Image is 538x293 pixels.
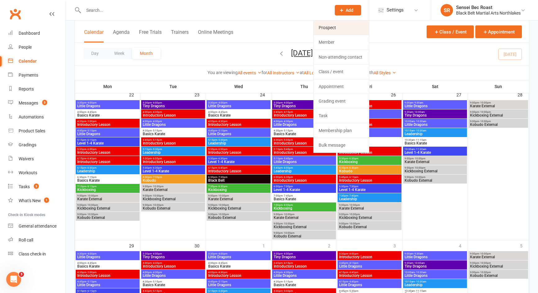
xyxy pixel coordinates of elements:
[273,104,335,108] span: Tiny Dragons
[404,104,466,108] span: Little Dragons
[208,179,269,182] span: Black Belt
[8,40,65,54] a: People
[339,151,400,154] span: Introductory Lesson
[152,185,164,188] span: - 10:00pm
[217,101,227,104] span: - 4:00pm
[337,80,402,93] th: Fri
[414,176,425,179] span: - 10:00pm
[77,166,138,169] span: 6:15pm
[470,104,527,108] span: Karate External
[365,70,374,75] strong: with
[139,29,162,42] button: Free Trials
[273,123,335,127] span: Little Dragons
[8,247,65,261] a: Class kiosk mode
[19,100,38,105] div: Messages
[113,29,130,42] button: Agenda
[75,80,141,93] th: Mon
[413,111,425,113] span: - 10:00am
[208,129,269,132] span: 4:45pm
[314,94,369,108] a: Grading event
[404,113,466,117] span: Tiny Dragons
[152,120,162,123] span: - 4:30pm
[142,120,204,123] span: 4:00pm
[86,185,96,188] span: - 8:15pm
[77,179,138,182] span: Basics Karate
[414,166,425,169] span: - 10:00pm
[77,160,138,164] span: Introductory Lesson
[208,213,269,216] span: 9:00pm
[77,194,138,197] span: 9:00pm
[142,151,204,154] span: Leadership
[208,160,269,164] span: Level 1-4 Karate
[208,185,269,188] span: 7:30pm
[19,170,37,175] div: Workouts
[152,204,164,206] span: - 10:00pm
[19,128,45,133] div: Product Sales
[8,110,65,124] a: Automations
[208,120,269,123] span: 4:00pm
[387,3,404,17] span: Settings
[19,156,34,161] div: Waivers
[208,141,269,145] span: Leadership
[404,141,466,145] span: Basics Karate
[208,197,269,201] span: Karate External
[86,120,96,123] span: - 5:00pm
[273,151,335,154] span: Introductory Lesson
[404,179,466,182] span: Kobudo External
[348,166,358,169] span: - 6:30pm
[19,184,30,189] div: Tasks
[152,157,162,160] span: - 6:00pm
[142,197,204,201] span: Kickboxing External
[339,179,400,182] span: Introductory Lesson
[273,120,335,123] span: 4:00pm
[208,139,269,141] span: 5:15pm
[142,141,204,145] span: Introductory Lesson
[142,132,204,136] span: Basics Karate
[86,157,96,160] span: - 6:45pm
[142,185,204,188] span: 9:00pm
[208,132,269,136] span: Little Dragons
[314,64,369,79] a: Class / event
[348,204,360,206] span: - 10:00pm
[86,101,96,104] span: - 4:00pm
[314,123,369,138] a: Membership plan
[339,101,400,104] span: 3:30pm
[335,5,361,16] button: Add
[8,152,65,166] a: Waivers
[314,35,369,49] a: Member
[142,157,204,160] span: 5:30pm
[208,113,269,117] span: Basics Karate
[427,25,474,38] button: Class / Event
[86,204,98,206] span: - 10:00pm
[77,120,138,123] span: 4:30pm
[404,169,466,173] span: Kickboxing External
[470,120,527,123] span: 9:00pm
[415,120,426,123] span: - 10:30am
[217,139,227,141] span: - 5:30pm
[339,148,400,151] span: 5:00pm
[77,213,138,216] span: 9:00pm
[142,139,204,141] span: 4:45pm
[77,101,138,104] span: 3:30pm
[217,157,227,160] span: - 6:30pm
[77,197,138,201] span: Karate External
[34,184,39,189] span: 3
[314,79,369,94] a: Appointment
[8,138,65,152] a: Gradings
[208,188,269,192] span: Kickboxing
[7,6,23,22] a: Clubworx
[238,70,262,75] a: All events
[142,194,204,197] span: 9:00pm
[273,188,335,192] span: Level 1-4 Karate
[208,206,269,210] span: Kickboxing External
[456,89,468,100] div: 27
[404,129,466,132] span: 10:15am
[348,194,358,197] span: - 7:45pm
[77,148,138,151] span: 5:30pm
[208,176,269,179] span: 6:30pm
[479,120,491,123] span: - 10:00pm
[300,70,304,75] strong: at
[19,73,38,78] div: Payments
[339,139,400,141] span: 4:45pm
[142,188,204,192] span: Karate External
